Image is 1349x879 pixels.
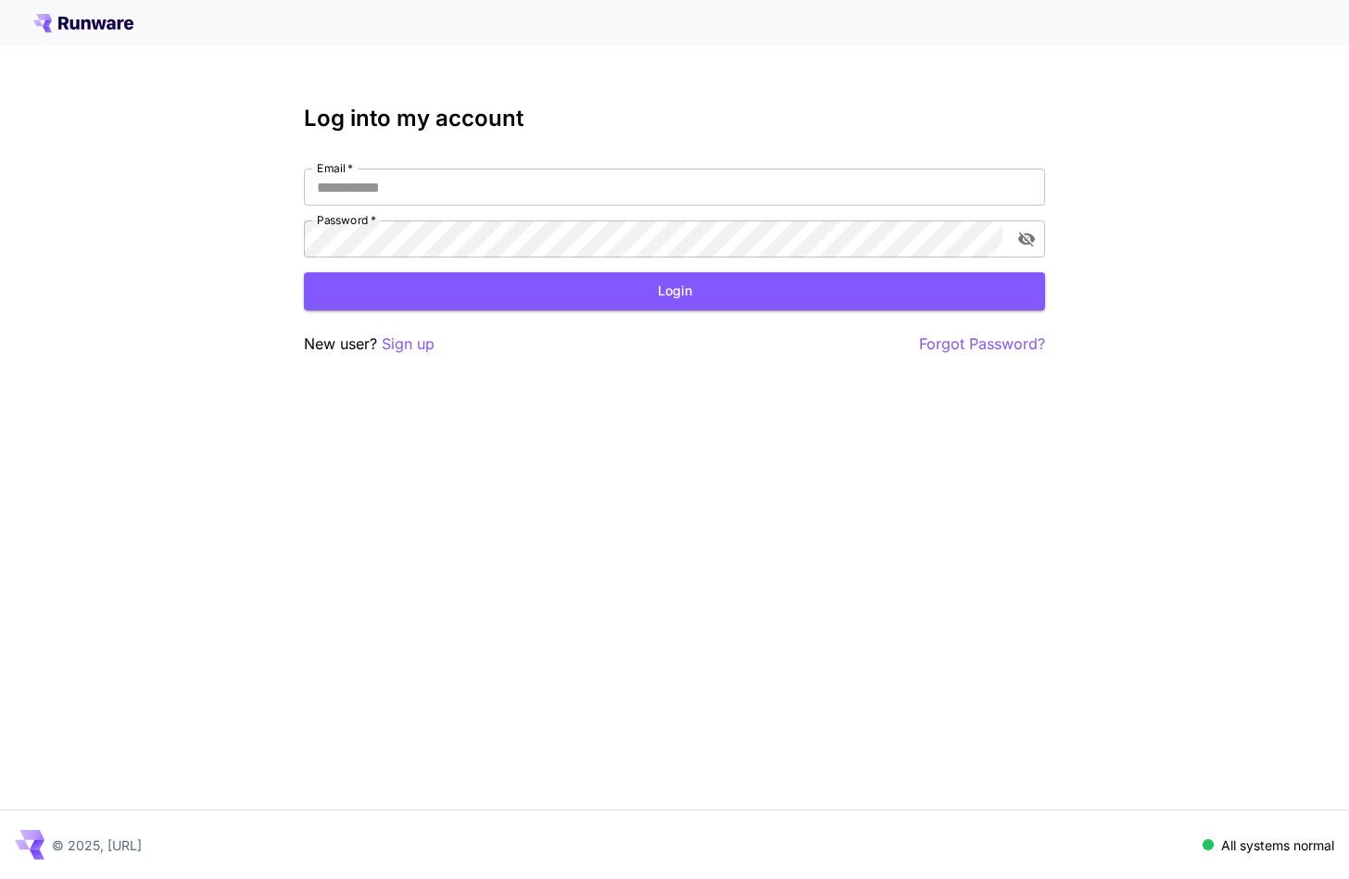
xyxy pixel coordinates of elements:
[382,333,435,356] button: Sign up
[304,106,1045,132] h3: Log into my account
[1010,222,1043,256] button: toggle password visibility
[52,835,142,855] p: © 2025, [URL]
[304,272,1045,310] button: Login
[919,333,1045,356] button: Forgot Password?
[317,212,376,228] label: Password
[304,333,435,356] p: New user?
[1221,835,1334,855] p: All systems normal
[317,160,353,176] label: Email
